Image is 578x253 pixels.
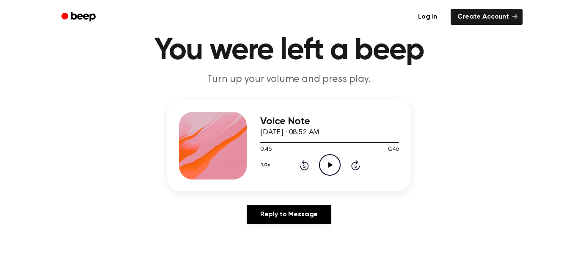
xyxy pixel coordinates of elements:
[260,116,399,127] h3: Voice Note
[388,145,399,154] span: 0:46
[260,158,273,172] button: 1.0x
[260,145,271,154] span: 0:46
[72,35,506,66] h1: You were left a beep
[410,7,446,27] a: Log in
[127,73,451,87] p: Turn up your volume and press play.
[247,205,331,224] a: Reply to Message
[55,9,103,25] a: Beep
[451,9,523,25] a: Create Account
[260,129,319,136] span: [DATE] · 08:52 AM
